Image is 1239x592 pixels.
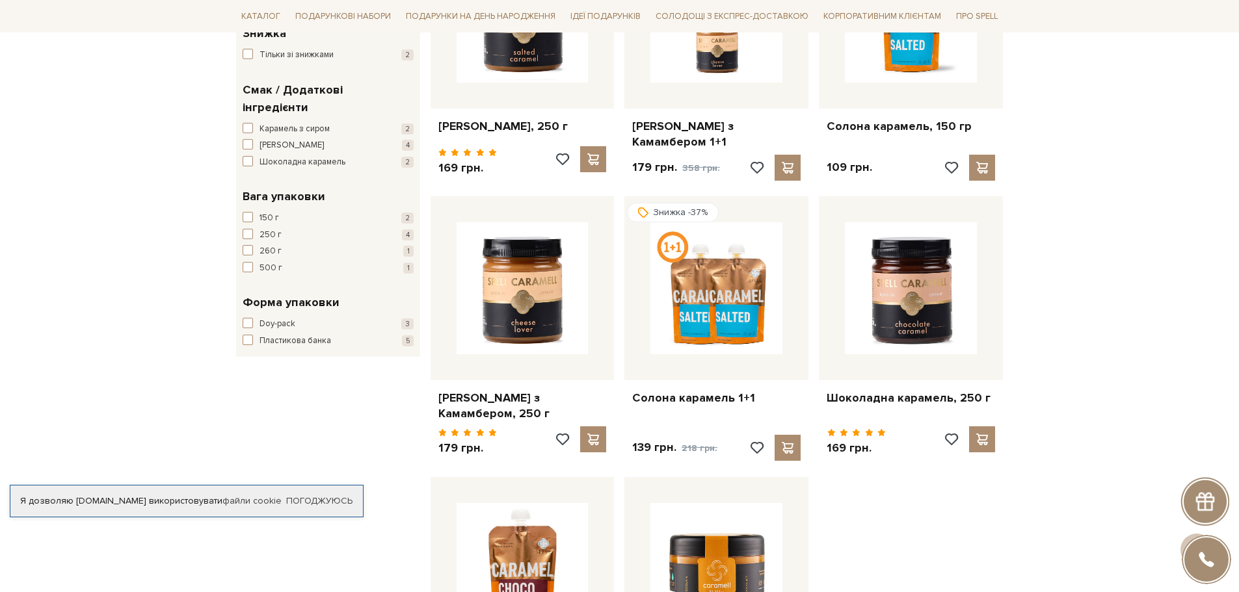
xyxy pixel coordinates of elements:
[632,391,801,405] a: Солона карамель 1+1
[260,156,345,169] span: Шоколадна карамель
[650,222,782,354] img: Солона карамель 1+1
[243,229,414,242] button: 250 г 4
[650,5,814,27] a: Солодощі з експрес-доставкою
[286,495,353,507] a: Погоджуюсь
[682,443,717,454] span: 218 грн.
[565,6,646,27] span: Ідеї подарунків
[236,6,286,27] span: Каталог
[402,140,414,151] span: 4
[827,441,886,456] p: 169 грн.
[290,6,396,27] span: Подарункові набори
[402,229,414,240] span: 4
[827,391,995,405] a: Шоколадна карамель, 250 г
[260,318,295,331] span: Doy-pack
[260,49,334,62] span: Тільки зі знижками
[951,6,1003,27] span: Про Spell
[243,139,414,152] button: [PERSON_NAME] 4
[827,119,995,134] a: Солона карамель, 150 гр
[243,49,414,62] button: Тільки зі знижками 2
[401,49,414,60] span: 2
[438,441,498,456] p: 179 грн.
[243,188,325,205] span: Вага упаковки
[260,123,330,136] span: Карамель з сиром
[260,139,324,152] span: [PERSON_NAME]
[682,162,720,174] span: 358 грн.
[243,156,414,169] button: Шоколадна карамель 2
[243,123,414,136] button: Карамель з сиром 2
[403,263,414,274] span: 1
[632,440,717,456] p: 139 грн.
[10,495,363,507] div: Я дозволяю [DOMAIN_NAME] використовувати
[632,160,720,175] p: 179 грн.
[818,5,946,27] a: Корпоративним клієнтам
[260,229,282,242] span: 250 г
[243,245,414,258] button: 260 г 1
[438,161,498,175] p: 169 грн.
[401,212,414,224] span: 2
[222,495,282,506] a: файли cookie
[260,262,282,275] span: 500 г
[402,335,414,346] span: 5
[260,212,279,225] span: 150 г
[243,262,414,275] button: 500 г 1
[243,81,410,116] span: Смак / Додаткові інгредієнти
[438,391,607,421] a: [PERSON_NAME] з Камамбером, 250 г
[401,318,414,329] span: 3
[260,335,331,348] span: Пластикова банка
[243,25,286,42] span: Знижка
[260,245,282,258] span: 260 г
[632,119,801,149] a: [PERSON_NAME] з Камамбером 1+1
[403,246,414,257] span: 1
[401,123,414,135] span: 2
[627,203,719,222] div: Знижка -37%
[438,119,607,134] a: [PERSON_NAME], 250 г
[243,294,340,311] span: Форма упаковки
[827,160,872,175] p: 109 грн.
[243,318,414,331] button: Doy-pack 3
[401,157,414,168] span: 2
[401,6,561,27] span: Подарунки на День народження
[243,212,414,225] button: 150 г 2
[243,335,414,348] button: Пластикова банка 5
